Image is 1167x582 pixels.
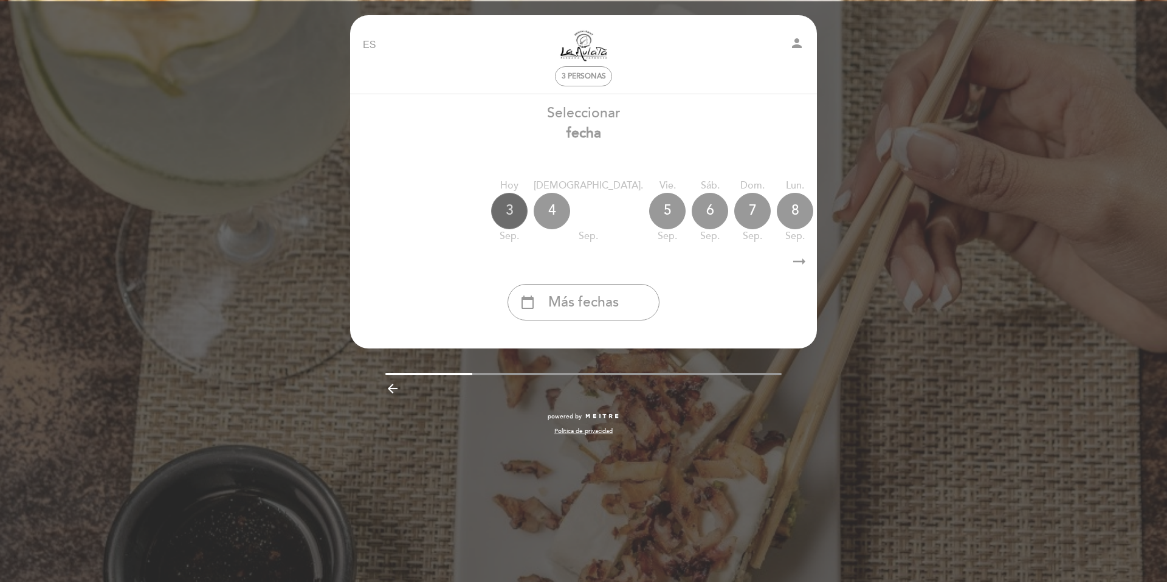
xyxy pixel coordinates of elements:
[649,229,686,243] div: sep.
[349,103,818,144] div: Seleccionar
[548,412,582,421] span: powered by
[554,427,613,435] a: Política de privacidad
[734,193,771,229] div: 7
[790,36,804,50] i: person
[548,412,619,421] a: powered by
[692,229,728,243] div: sep.
[491,229,528,243] div: sep.
[777,229,813,243] div: sep.
[534,193,570,229] div: 4
[562,72,606,81] span: 3 personas
[734,229,771,243] div: sep.
[385,381,400,396] i: arrow_backward
[692,179,728,193] div: sáb.
[566,125,601,142] b: fecha
[520,292,535,313] i: calendar_today
[534,229,643,243] div: sep.
[491,179,528,193] div: Hoy
[777,193,813,229] div: 8
[548,293,619,313] span: Más fechas
[649,193,686,229] div: 5
[790,36,804,55] button: person
[508,29,659,62] a: La Mulata
[491,193,528,229] div: 3
[790,249,808,275] i: arrow_right_alt
[649,179,686,193] div: vie.
[585,414,619,420] img: MEITRE
[692,193,728,229] div: 6
[734,179,771,193] div: dom.
[534,179,643,193] div: [DEMOGRAPHIC_DATA].
[777,179,813,193] div: lun.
